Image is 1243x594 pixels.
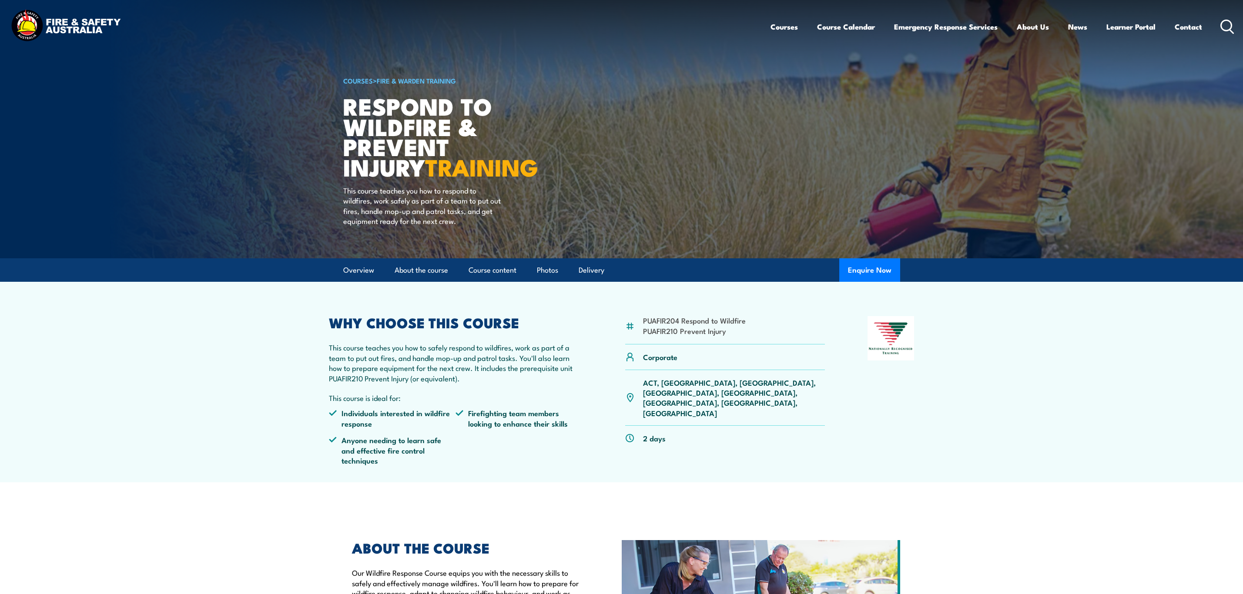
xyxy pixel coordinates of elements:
[395,259,448,282] a: About the course
[643,352,677,362] p: Corporate
[643,433,666,443] p: 2 days
[817,15,875,38] a: Course Calendar
[643,315,746,325] li: PUAFIR204 Respond to Wildfire
[771,15,798,38] a: Courses
[456,408,583,428] li: Firefighting team members looking to enhance their skills
[329,435,456,465] li: Anyone needing to learn safe and effective fire control techniques
[329,393,583,403] p: This course is ideal for:
[839,258,900,282] button: Enquire Now
[343,76,373,85] a: COURSES
[343,96,558,177] h1: Respond to Wildfire & Prevent Injury
[1175,15,1202,38] a: Contact
[425,148,538,184] strong: TRAINING
[1106,15,1156,38] a: Learner Portal
[343,259,374,282] a: Overview
[329,408,456,428] li: Individuals interested in wildfire response
[1068,15,1087,38] a: News
[1017,15,1049,38] a: About Us
[329,316,583,328] h2: WHY CHOOSE THIS COURSE
[579,259,604,282] a: Delivery
[377,76,456,85] a: Fire & Warden Training
[537,259,558,282] a: Photos
[469,259,516,282] a: Course content
[894,15,998,38] a: Emergency Response Services
[329,342,583,383] p: This course teaches you how to safely respond to wildfires, work as part of a team to put out fir...
[343,185,502,226] p: This course teaches you how to respond to wildfires, work safely as part of a team to put out fir...
[343,75,558,86] h6: >
[868,316,915,360] img: Nationally Recognised Training logo.
[643,377,825,418] p: ACT, [GEOGRAPHIC_DATA], [GEOGRAPHIC_DATA], [GEOGRAPHIC_DATA], [GEOGRAPHIC_DATA], [GEOGRAPHIC_DATA...
[643,326,746,336] li: PUAFIR210 Prevent Injury
[352,541,582,554] h2: ABOUT THE COURSE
